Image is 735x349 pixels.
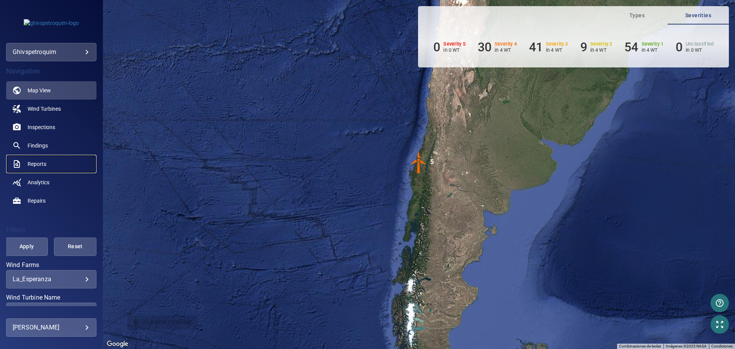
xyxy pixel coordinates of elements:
[443,47,465,53] p: in 0 WT
[580,40,587,54] h6: 9
[105,339,130,349] a: Abrir esta área en Google Maps (se abre en una ventana nueva)
[676,40,714,54] li: Severity Unclassified
[105,339,130,349] img: Google
[13,321,90,334] div: [PERSON_NAME]
[478,40,492,54] h6: 30
[711,344,733,348] a: Condiciones (se abre en una nueva pestaña)
[443,41,465,47] h6: Severity 5
[28,142,48,149] span: Findings
[433,40,465,54] li: Severity 5
[28,123,55,131] span: Inspections
[686,47,714,53] p: in 0 WT
[28,160,46,168] span: Reports
[54,238,96,256] button: Reset
[495,41,517,47] h6: Severity 4
[28,105,61,113] span: Wind Turbines
[430,151,434,174] div: 5
[529,40,543,54] h6: 41
[6,173,96,192] a: analytics noActive
[6,295,96,301] label: Wind Turbine Name
[407,151,430,174] img: windFarmIconCat4.svg
[28,87,51,94] span: Map View
[64,242,87,251] span: Reset
[13,275,90,283] div: La_Esperanza
[686,41,714,47] h6: Unclassified
[624,40,663,54] li: Severity 1
[676,40,683,54] h6: 0
[672,11,724,20] span: Severities
[495,47,517,53] p: in 4 WT
[642,41,664,47] h6: Severity 1
[6,67,96,75] h4: Navigation
[529,40,568,54] li: Severity 3
[642,47,664,53] p: in 4 WT
[5,238,48,256] button: Apply
[580,40,612,54] li: Severity 2
[6,303,96,321] div: Wind Turbine Name
[590,41,612,47] h6: Severity 2
[6,192,96,210] a: repairs noActive
[624,40,638,54] h6: 54
[6,155,96,173] a: reports noActive
[611,11,663,20] span: Types
[590,47,612,53] p: in 4 WT
[666,344,707,348] span: Imágenes ©2025 NASA
[6,100,96,118] a: windturbines noActive
[28,197,46,205] span: Repairs
[433,40,440,54] h6: 0
[24,19,79,27] img: ghivspetroquim-logo
[546,41,568,47] h6: Severity 3
[6,226,96,234] h4: Filters
[6,262,96,268] label: Wind Farms
[6,136,96,155] a: findings noActive
[6,81,96,100] a: map active
[6,270,96,288] div: Wind Farms
[13,46,90,58] div: ghivspetroquim
[619,344,661,349] button: Combinaciones de teclas
[6,118,96,136] a: inspections noActive
[15,242,38,251] span: Apply
[6,43,96,61] div: ghivspetroquim
[28,179,49,186] span: Analytics
[407,151,430,175] gmp-advanced-marker: 5
[478,40,517,54] li: Severity 4
[546,47,568,53] p: in 4 WT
